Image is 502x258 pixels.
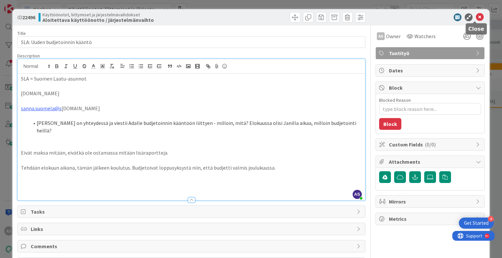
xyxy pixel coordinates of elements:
[21,149,361,157] p: Eivät maksa mitään, eivätkä ole ostamassa mitään lisäraportteja.
[389,141,473,148] span: Custom Fields
[31,242,353,250] span: Comments
[386,32,401,40] span: Owner
[31,225,353,233] span: Links
[17,53,40,59] span: Description
[389,198,473,205] span: Mirrors
[389,49,473,57] span: Tuntityö
[17,30,26,36] label: Title
[21,164,361,172] p: Tehdään elokuun aikana, tämän jälkeen koulutus. Budjetoivat loppusyksystä niin, että budjetti val...
[464,220,489,226] div: Get Started
[17,13,35,21] span: ID
[389,67,473,74] span: Dates
[21,90,361,97] p: [DOMAIN_NAME]
[459,218,494,229] div: Open Get Started checklist, remaining modules: 4
[21,105,61,112] a: sanna.suomela@s
[414,32,436,40] span: Watchers
[14,1,30,9] span: Support
[17,36,365,48] input: type card name here...
[377,32,385,40] div: AS
[31,208,353,216] span: Tasks
[468,26,484,32] h5: Close
[21,105,361,112] p: [DOMAIN_NAME]
[42,17,154,23] b: Aloitettava käyttöönotto / järjestelmänvaihto
[389,158,473,166] span: Attachments
[389,84,473,92] span: Block
[389,215,473,223] span: Metrics
[425,141,436,148] span: ( 0/0 )
[42,12,154,17] span: Käyttöönotot, liittymiset ja järjestelmävaihdokset
[21,75,361,83] p: SLA = Suomen Laatu-asunnot
[353,190,362,199] span: AS
[379,97,411,103] label: Blocked Reason
[488,216,494,222] div: 4
[29,119,361,134] li: [PERSON_NAME] on yhteydessä ja viestii Adalle budjetoinnin kääntöön liittyen - milloin, mitä? Elo...
[33,3,36,8] div: 9+
[22,14,35,21] b: 22496
[379,118,401,130] button: Block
